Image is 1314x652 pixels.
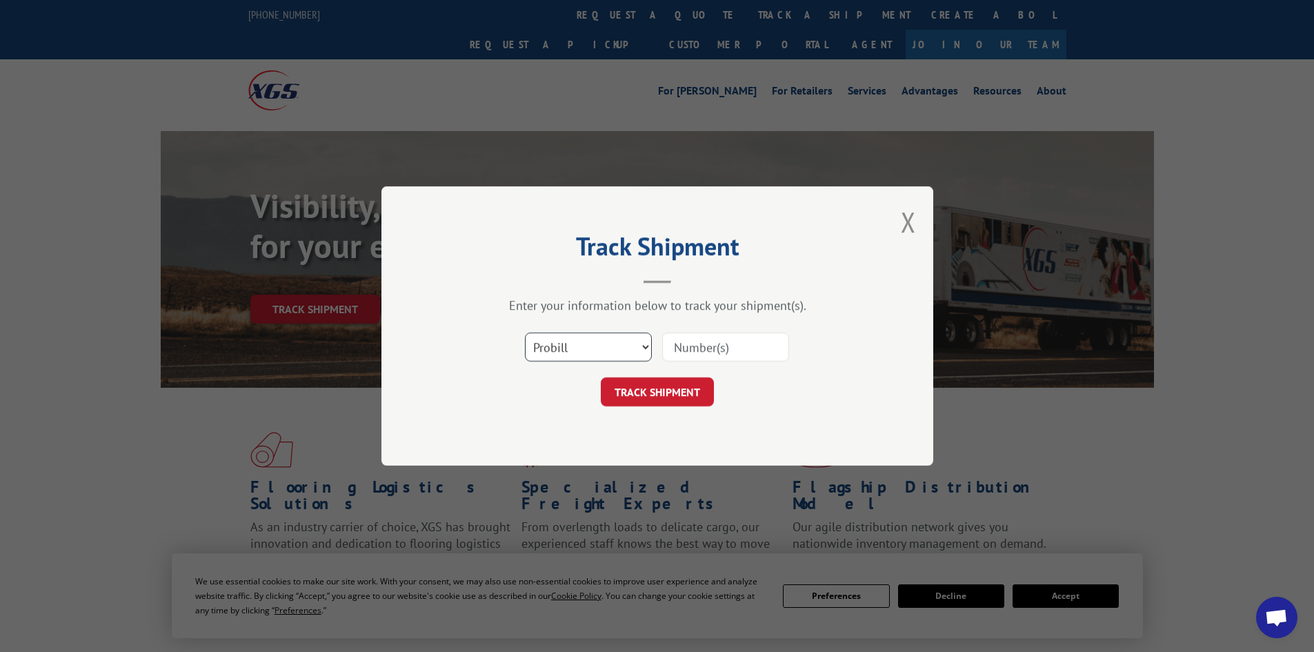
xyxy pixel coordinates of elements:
input: Number(s) [662,333,789,362]
h2: Track Shipment [450,237,864,263]
button: TRACK SHIPMENT [601,377,714,406]
div: Open chat [1256,597,1297,638]
div: Enter your information below to track your shipment(s). [450,297,864,313]
button: Close modal [901,204,916,240]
